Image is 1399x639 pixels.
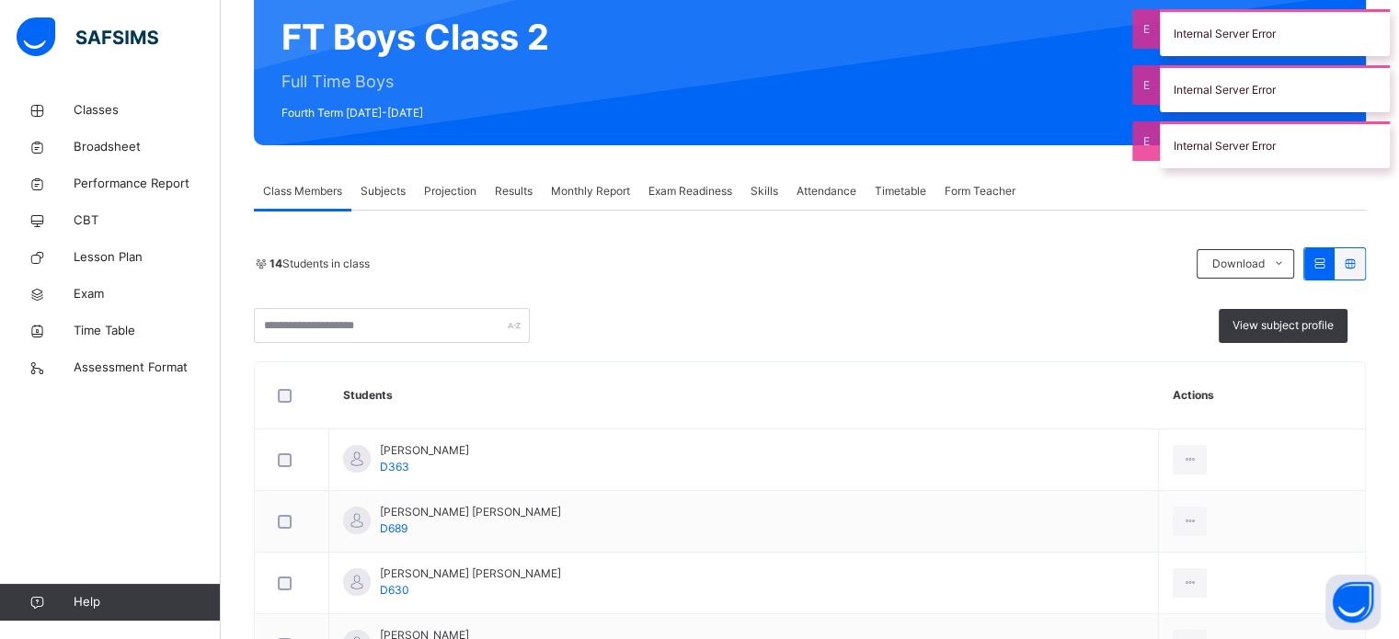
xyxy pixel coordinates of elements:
[380,565,561,582] span: [PERSON_NAME] [PERSON_NAME]
[875,183,926,200] span: Timetable
[1160,65,1390,112] div: Internal Server Error
[74,322,221,340] span: Time Table
[74,248,221,267] span: Lesson Plan
[269,257,282,270] b: 14
[74,285,221,303] span: Exam
[74,211,221,230] span: CBT
[361,183,406,200] span: Subjects
[74,138,221,156] span: Broadsheet
[751,183,778,200] span: Skills
[1160,9,1390,56] div: Internal Server Error
[74,593,220,611] span: Help
[945,183,1015,200] span: Form Teacher
[17,17,158,56] img: safsims
[269,256,370,272] span: Students in class
[380,460,409,474] span: D363
[1325,575,1381,630] button: Open asap
[74,359,221,377] span: Assessment Format
[329,362,1159,429] th: Students
[263,183,342,200] span: Class Members
[648,183,732,200] span: Exam Readiness
[1159,362,1365,429] th: Actions
[797,183,856,200] span: Attendance
[1211,256,1264,272] span: Download
[551,183,630,200] span: Monthly Report
[1160,121,1390,168] div: Internal Server Error
[495,183,533,200] span: Results
[74,175,221,193] span: Performance Report
[74,101,221,120] span: Classes
[380,583,409,597] span: D630
[380,442,469,459] span: [PERSON_NAME]
[380,521,407,535] span: D689
[1233,317,1334,334] span: View subject profile
[424,183,476,200] span: Projection
[380,504,561,520] span: [PERSON_NAME] [PERSON_NAME]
